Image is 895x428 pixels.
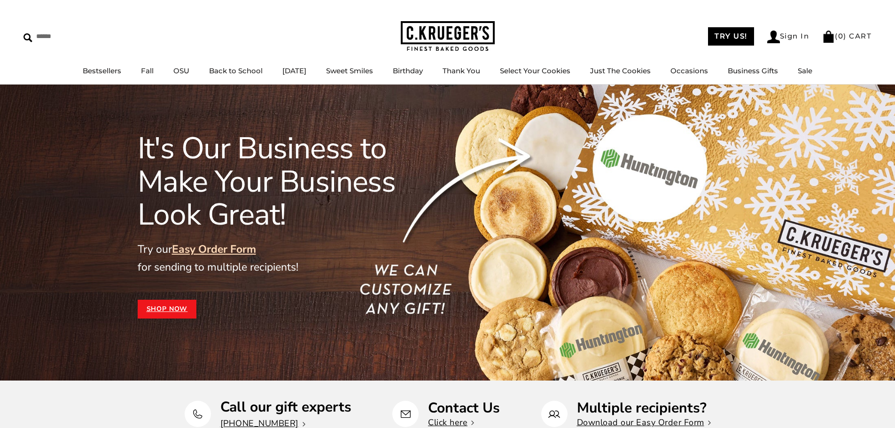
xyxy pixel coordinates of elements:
a: Easy Order Form [172,242,256,257]
img: Contact Us [400,408,412,420]
a: Birthday [393,66,423,75]
a: Click here [428,417,474,428]
a: Bestsellers [83,66,121,75]
img: Search [23,33,32,42]
a: OSU [173,66,189,75]
span: 0 [838,31,844,40]
img: Account [767,31,780,43]
input: Search [23,29,135,44]
img: C.KRUEGER'S [401,21,495,52]
a: Back to School [209,66,263,75]
img: Multiple recipients? [548,408,560,420]
a: Occasions [670,66,708,75]
img: Call our gift experts [192,408,203,420]
h1: It's Our Business to Make Your Business Look Great! [138,132,436,231]
a: Download our Easy Order Form [577,417,711,428]
a: Sign In [767,31,809,43]
p: Call our gift experts [220,400,351,414]
p: Multiple recipients? [577,401,711,415]
a: Business Gifts [728,66,778,75]
a: Thank You [443,66,480,75]
a: TRY US! [708,27,754,46]
a: Sweet Smiles [326,66,373,75]
a: (0) CART [822,31,872,40]
a: Just The Cookies [590,66,651,75]
p: Contact Us [428,401,500,415]
a: Fall [141,66,154,75]
img: Bag [822,31,835,43]
a: [DATE] [282,66,306,75]
a: Shop Now [138,300,197,319]
a: Select Your Cookies [500,66,570,75]
a: Sale [798,66,812,75]
p: Try our for sending to multiple recipients! [138,241,436,276]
